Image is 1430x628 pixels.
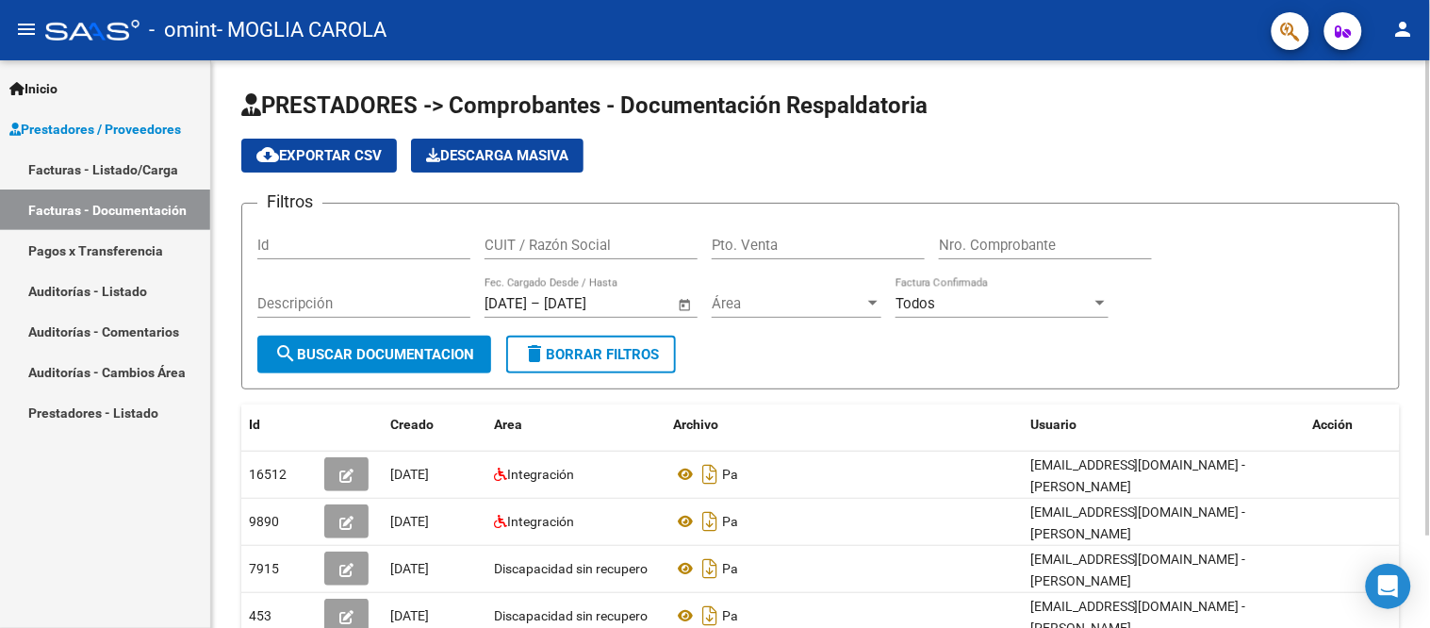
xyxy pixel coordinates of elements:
datatable-header-cell: Usuario [1023,405,1306,445]
button: Buscar Documentacion [257,336,491,373]
span: Inicio [9,78,58,99]
span: Archivo [673,417,718,432]
span: 453 [249,608,271,623]
span: Integración [507,514,574,529]
input: Fecha fin [544,295,635,312]
span: Exportar CSV [256,147,382,164]
h3: Filtros [257,189,322,215]
mat-icon: menu [15,18,38,41]
datatable-header-cell: Id [241,405,317,445]
span: Área [712,295,864,312]
i: Descargar documento [698,506,722,537]
span: Discapacidad sin recupero [494,561,648,576]
span: [EMAIL_ADDRESS][DOMAIN_NAME] - [PERSON_NAME] [1030,552,1246,588]
span: Usuario [1030,417,1077,432]
mat-icon: person [1392,18,1415,41]
button: Descarga Masiva [411,139,584,173]
span: Pa [722,467,738,482]
span: [DATE] [390,514,429,529]
span: Area [494,417,522,432]
span: Todos [896,295,935,312]
span: - omint [149,9,217,51]
span: [EMAIL_ADDRESS][DOMAIN_NAME] - [PERSON_NAME] [1030,504,1246,541]
button: Exportar CSV [241,139,397,173]
span: [EMAIL_ADDRESS][DOMAIN_NAME] - [PERSON_NAME] [1030,457,1246,494]
span: Pa [722,514,738,529]
span: Pa [722,561,738,576]
span: - MOGLIA CAROLA [217,9,386,51]
span: Acción [1313,417,1354,432]
mat-icon: delete [523,342,546,365]
mat-icon: cloud_download [256,143,279,166]
span: Creado [390,417,434,432]
span: [DATE] [390,467,429,482]
app-download-masive: Descarga masiva de comprobantes (adjuntos) [411,139,584,173]
mat-icon: search [274,342,297,365]
datatable-header-cell: Archivo [666,405,1023,445]
datatable-header-cell: Area [486,405,666,445]
span: 9890 [249,514,279,529]
span: 16512 [249,467,287,482]
span: Discapacidad sin recupero [494,608,648,623]
datatable-header-cell: Creado [383,405,486,445]
span: Prestadores / Proveedores [9,119,181,140]
input: Fecha inicio [485,295,527,312]
span: Pa [722,608,738,623]
span: PRESTADORES -> Comprobantes - Documentación Respaldatoria [241,92,928,119]
span: [DATE] [390,608,429,623]
span: Buscar Documentacion [274,346,474,363]
i: Descargar documento [698,554,722,584]
button: Borrar Filtros [506,336,676,373]
span: Id [249,417,260,432]
span: – [531,295,540,312]
span: Descarga Masiva [426,147,568,164]
button: Open calendar [675,294,697,316]
datatable-header-cell: Acción [1306,405,1400,445]
div: Open Intercom Messenger [1366,564,1411,609]
i: Descargar documento [698,459,722,489]
span: [DATE] [390,561,429,576]
span: 7915 [249,561,279,576]
span: Borrar Filtros [523,346,659,363]
span: Integración [507,467,574,482]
